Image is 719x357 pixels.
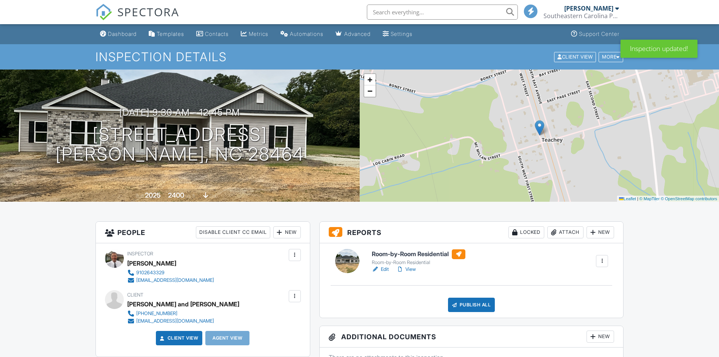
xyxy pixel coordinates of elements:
[372,266,389,273] a: Edit
[333,27,374,41] a: Advanced
[97,27,140,41] a: Dashboard
[249,31,268,37] div: Metrics
[535,120,544,136] img: Marker
[587,331,614,343] div: New
[159,334,199,342] a: Client View
[553,54,598,59] a: Client View
[547,226,584,238] div: Attach
[508,226,544,238] div: Locked
[579,31,619,37] div: Support Center
[448,298,495,312] div: Publish All
[543,12,619,20] div: Southeastern Carolina Property Inspections
[127,277,214,284] a: [EMAIL_ADDRESS][DOMAIN_NAME]
[367,5,518,20] input: Search everything...
[238,27,271,41] a: Metrics
[127,258,176,269] div: [PERSON_NAME]
[637,196,638,201] span: |
[95,10,179,26] a: SPECTORA
[136,270,165,276] div: 9102643329
[320,222,624,243] h3: Reports
[364,74,376,85] a: Zoom in
[145,191,161,199] div: 2025
[119,107,240,117] h3: [DATE] 9:30 am - 12:45 pm
[96,222,310,243] h3: People
[135,193,144,199] span: Built
[127,269,214,277] a: 9102643329
[146,27,187,41] a: Templates
[320,326,624,348] h3: Additional Documents
[273,226,301,238] div: New
[639,196,660,201] a: © MapTiler
[193,27,232,41] a: Contacts
[127,292,143,298] span: Client
[127,317,233,325] a: [EMAIL_ADDRESS][DOMAIN_NAME]
[95,50,624,63] h1: Inspection Details
[127,310,233,317] a: [PHONE_NUMBER]
[168,191,184,199] div: 2400
[568,27,622,41] a: Support Center
[127,298,239,310] div: [PERSON_NAME] and [PERSON_NAME]
[277,27,326,41] a: Automations (Basic)
[205,31,229,37] div: Contacts
[364,85,376,97] a: Zoom out
[127,251,153,257] span: Inspector
[196,226,270,238] div: Disable Client CC Email
[367,75,372,84] span: +
[344,31,371,37] div: Advanced
[136,311,177,317] div: [PHONE_NUMBER]
[599,52,623,62] div: More
[619,196,636,201] a: Leaflet
[185,193,196,199] span: sq. ft.
[564,5,613,12] div: [PERSON_NAME]
[117,4,179,20] span: SPECTORA
[290,31,323,37] div: Automations
[554,52,596,62] div: Client View
[372,249,465,259] h6: Room-by-Room Residential
[108,31,137,37] div: Dashboard
[587,226,614,238] div: New
[372,249,465,266] a: Room-by-Room Residential Room-by-Room Residential
[209,193,218,199] span: slab
[367,86,372,96] span: −
[372,260,465,266] div: Room-by-Room Residential
[380,27,416,41] a: Settings
[661,196,717,201] a: © OpenStreetMap contributors
[620,40,697,58] div: Inspection updated!
[55,125,304,165] h1: [STREET_ADDRESS] [PERSON_NAME], NC 28464
[136,277,214,283] div: [EMAIL_ADDRESS][DOMAIN_NAME]
[396,266,416,273] a: View
[95,4,112,20] img: The Best Home Inspection Software - Spectora
[136,318,214,324] div: [EMAIL_ADDRESS][DOMAIN_NAME]
[391,31,413,37] div: Settings
[157,31,184,37] div: Templates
